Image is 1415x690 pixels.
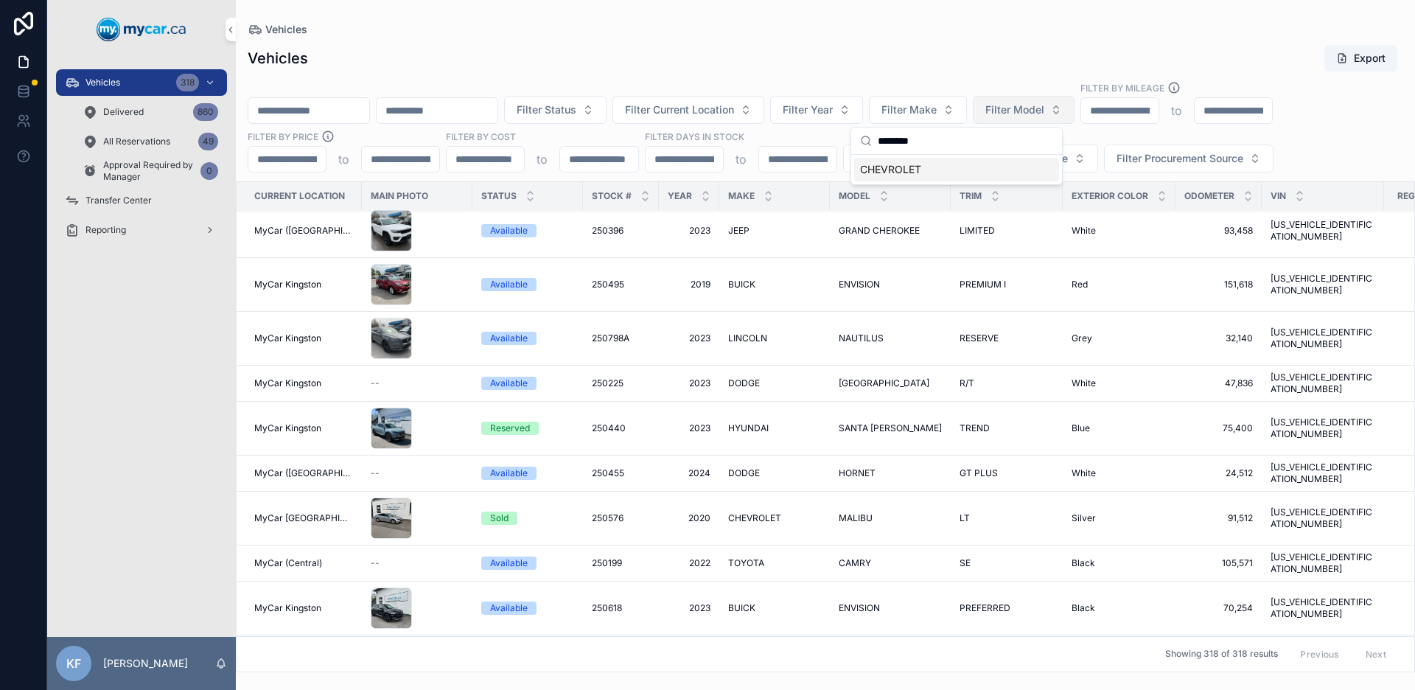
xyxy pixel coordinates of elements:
span: Filter Model [985,102,1044,117]
span: CHEVROLET [728,512,781,524]
span: 47,836 [1184,377,1253,389]
p: to [338,150,349,168]
a: CAMRY [839,557,942,569]
a: MALIBU [839,512,942,524]
a: 250798A [592,332,650,344]
a: 2024 [668,467,710,479]
a: 2020 [668,512,710,524]
a: Reporting [56,217,227,243]
span: R/T [960,377,974,389]
a: JEEP [728,225,821,237]
a: 2019 [668,279,710,290]
button: Select Button [973,96,1075,124]
span: TOYOTA [728,557,764,569]
span: Silver [1072,512,1096,524]
a: MyCar Kingston [254,332,353,344]
span: Make [728,190,755,202]
a: White [1072,225,1167,237]
span: White [1072,225,1096,237]
label: FILTER BY COST [446,130,516,143]
span: Filter Make [881,102,937,117]
span: 151,618 [1184,279,1253,290]
span: All Reservations [103,136,170,147]
a: 75,400 [1184,422,1253,434]
a: 93,458 [1184,225,1253,237]
a: MyCar (Central) [254,557,353,569]
span: MALIBU [839,512,873,524]
div: 0 [200,162,218,180]
p: to [736,150,747,168]
span: DODGE [728,377,760,389]
a: Transfer Center [56,187,227,214]
a: -- [371,557,464,569]
span: [GEOGRAPHIC_DATA] [839,377,929,389]
a: Black [1072,602,1167,614]
span: MyCar Kingston [254,279,321,290]
a: LT [960,512,1054,524]
a: [US_VEHICLE_IDENTIFICATION_NUMBER] [1271,219,1375,243]
label: Filter By Mileage [1080,81,1164,94]
button: Select Button [869,96,967,124]
span: Filter Current Location [625,102,734,117]
span: 250618 [592,602,622,614]
span: GRAND CHEROKEE [839,225,920,237]
a: MyCar [GEOGRAPHIC_DATA] [254,512,353,524]
span: Reporting [85,224,126,236]
span: Main Photo [371,190,428,202]
span: 250199 [592,557,622,569]
span: PREMIUM I [960,279,1006,290]
a: 91,512 [1184,512,1253,524]
a: TOYOTA [728,557,821,569]
div: Available [490,332,528,345]
span: MyCar ([GEOGRAPHIC_DATA]) [254,467,353,479]
a: SANTA [PERSON_NAME] [839,422,942,434]
span: NAUTILUS [839,332,884,344]
span: [US_VEHICLE_IDENTIFICATION_NUMBER] [1271,596,1375,620]
a: 2023 [668,602,710,614]
p: to [1171,102,1182,119]
a: 250199 [592,557,650,569]
span: [US_VEHICLE_IDENTIFICATION_NUMBER] [1271,273,1375,296]
a: 32,140 [1184,332,1253,344]
a: Available [481,278,574,291]
a: CHEVROLET [728,512,821,524]
span: Showing 318 of 318 results [1165,649,1278,661]
a: White [1072,467,1167,479]
a: All Reservations49 [74,128,227,155]
a: Available [481,377,574,390]
a: [US_VEHICLE_IDENTIFICATION_NUMBER] [1271,506,1375,530]
a: Silver [1072,512,1167,524]
a: Available [481,332,574,345]
a: GRAND CHEROKEE [839,225,942,237]
span: HYUNDAI [728,422,769,434]
a: Reserved [481,422,574,435]
span: Filter Procurement Source [1117,151,1243,166]
span: Odometer [1184,190,1234,202]
span: -- [371,467,380,479]
span: Status [481,190,517,202]
a: White [1072,377,1167,389]
span: 70,254 [1184,602,1253,614]
a: DODGE [728,377,821,389]
span: Vehicles [85,77,120,88]
span: [US_VEHICLE_IDENTIFICATION_NUMBER] [1271,551,1375,575]
a: PREMIUM I [960,279,1054,290]
span: [US_VEHICLE_IDENTIFICATION_NUMBER] [1271,417,1375,440]
button: Export [1324,45,1397,72]
span: MyCar Kingston [254,422,321,434]
a: MyCar Kingston [254,279,353,290]
a: [US_VEHICLE_IDENTIFICATION_NUMBER] [1271,372,1375,395]
a: 2023 [668,332,710,344]
a: ENVISION [839,602,942,614]
a: LIMITED [960,225,1054,237]
a: 24,512 [1184,467,1253,479]
p: [PERSON_NAME] [103,656,188,671]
